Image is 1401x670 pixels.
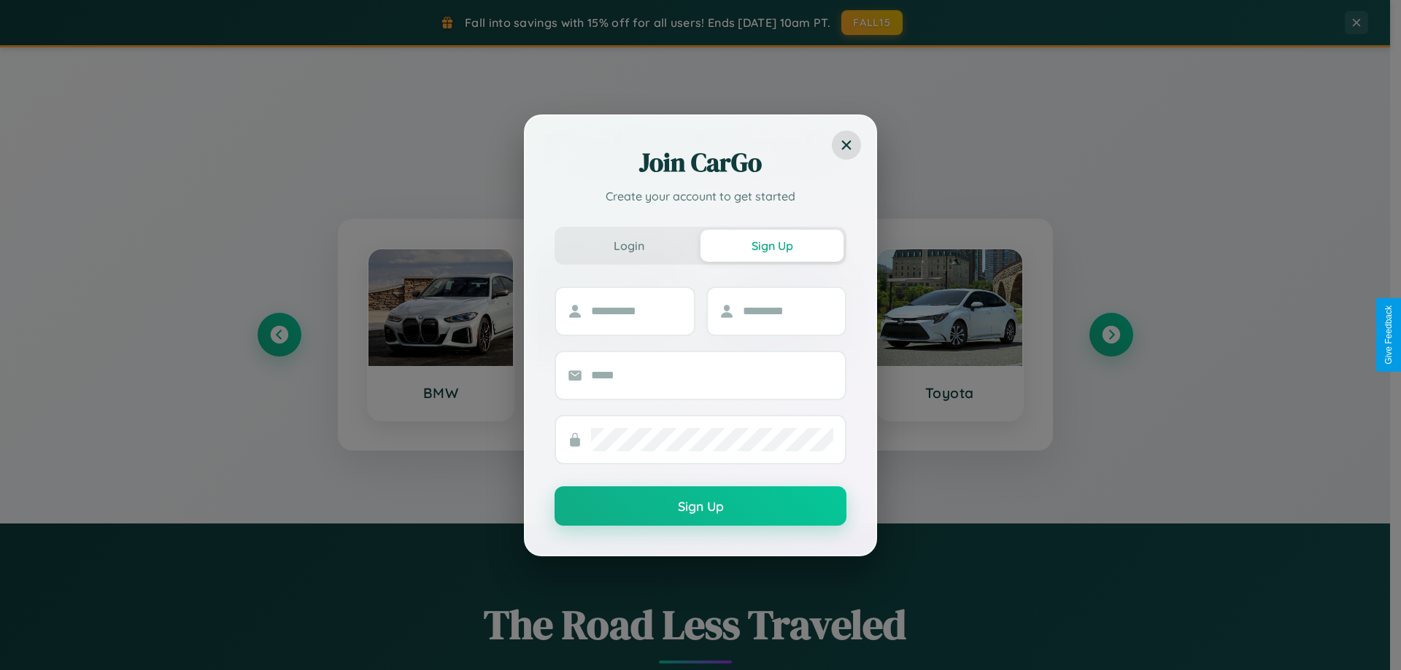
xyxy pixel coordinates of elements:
p: Create your account to get started [555,187,846,205]
button: Sign Up [700,230,844,262]
button: Sign Up [555,486,846,526]
div: Give Feedback [1383,305,1394,365]
h2: Join CarGo [555,145,846,180]
button: Login [557,230,700,262]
